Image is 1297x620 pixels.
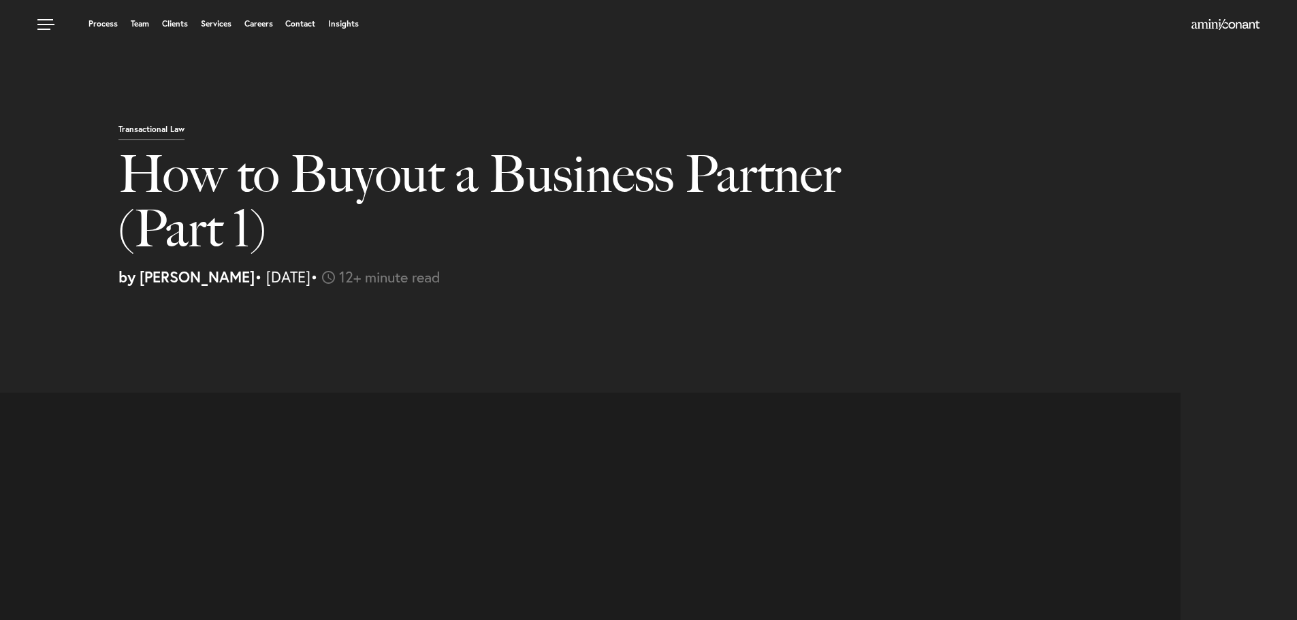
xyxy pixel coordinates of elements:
[201,20,231,28] a: Services
[118,267,255,287] strong: by [PERSON_NAME]
[328,20,359,28] a: Insights
[89,20,118,28] a: Process
[244,20,273,28] a: Careers
[1191,19,1260,30] img: Amini & Conant
[131,20,149,28] a: Team
[118,270,1287,284] p: • [DATE]
[118,125,185,140] p: Transactional Law
[322,271,335,284] img: icon-time-light.svg
[339,267,441,287] span: 12+ minute read
[1191,20,1260,31] a: Home
[118,147,936,270] h1: How to Buyout a Business Partner (Part 1)
[285,20,315,28] a: Contact
[310,267,318,287] span: •
[162,20,188,28] a: Clients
